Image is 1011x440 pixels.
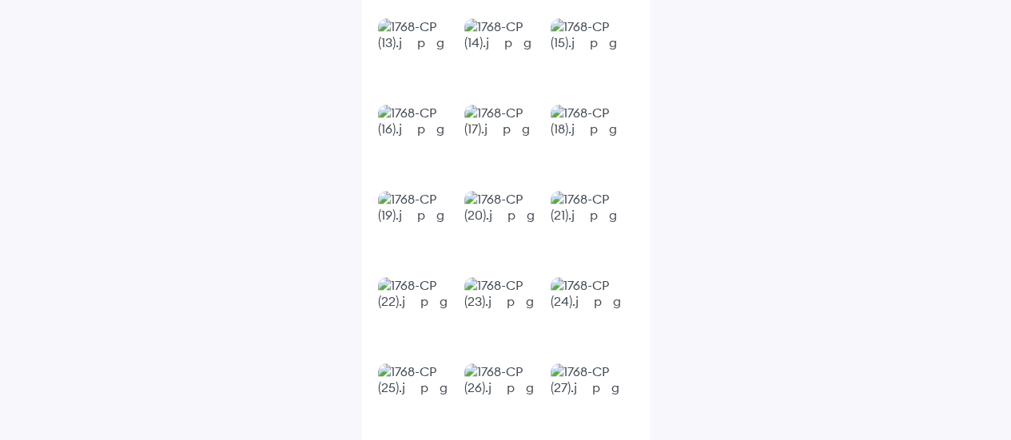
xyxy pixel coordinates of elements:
[378,277,458,357] img: 1768-CP (22).jpg
[551,277,631,357] img: 1768-CP (24).jpg
[551,105,631,184] img: 1768-CP (18).jpg
[464,191,544,271] img: 1768-CP (20).jpg
[378,191,458,271] img: 1768-CP (19).jpg
[378,105,458,184] img: 1768-CP (16).jpg
[551,191,631,271] img: 1768-CP (21).jpg
[551,18,631,98] img: 1768-CP (15).jpg
[464,105,544,184] img: 1768-CP (17).jpg
[464,18,544,98] img: 1768-CP (14).jpg
[378,18,458,98] img: 1768-CP (13).jpg
[464,277,544,357] img: 1768-CP (23).jpg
